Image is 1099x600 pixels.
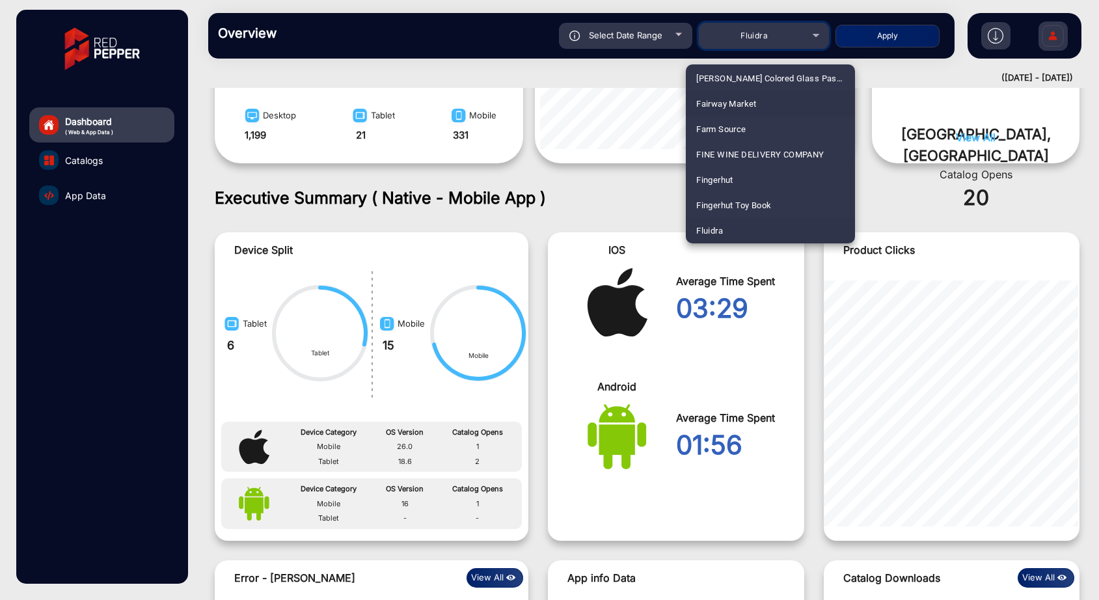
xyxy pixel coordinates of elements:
[696,218,723,243] span: Fluidra
[696,167,733,193] span: Fingerhut
[696,193,771,218] span: Fingerhut Toy Book
[696,91,757,116] span: Fairway Market
[696,66,845,91] span: [PERSON_NAME] Colored Glass Past catalog
[696,116,746,142] span: Farm Source
[696,142,824,167] span: FINE WINE DELIVERY COMPANY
